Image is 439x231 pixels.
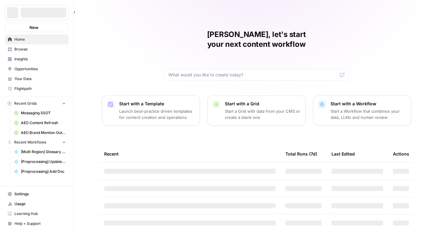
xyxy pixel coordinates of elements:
a: [Preprocessing] Add Doc [11,167,69,176]
p: Start a Grid with data from your CMS or create a blank one [225,108,300,120]
span: Usage [14,201,66,207]
button: Help + Support [5,219,69,229]
span: Your Data [14,76,66,82]
span: AEO Content Refresh [21,120,66,126]
span: Learning Hub [14,211,66,217]
span: Home [14,37,66,42]
a: Home [5,34,69,44]
a: Learning Hub [5,209,69,219]
p: Start with a Workflow [331,101,406,107]
a: [Multi Region] Glossary Page [11,147,69,157]
span: Insights [14,56,66,62]
a: Insights [5,54,69,64]
span: Help + Support [14,221,66,226]
a: Flightpath [5,84,69,94]
div: Actions [393,145,409,162]
a: Settings [5,189,69,199]
input: What would you like to create today? [168,72,337,78]
button: Start with a TemplateLaunch best-practice driven templates for content creation and operations [102,95,200,126]
button: Start with a GridStart a Grid with data from your CMS or create a blank one [207,95,306,126]
span: Messaging SSOT [21,110,66,116]
button: Start with a WorkflowStart a Workflow that combines your data, LLMs and human review [313,95,411,126]
span: [Preprocessing] Add Doc [21,169,66,174]
span: New [29,24,38,30]
span: Flightpath [14,86,66,91]
div: Last Edited [331,145,355,162]
span: Opportunities [14,66,66,72]
a: Opportunities [5,64,69,74]
button: Recent Grids [5,99,69,108]
span: [Preprocessing] Update SSOT [21,159,66,164]
a: Usage [5,199,69,209]
a: Your Data [5,74,69,84]
a: Messaging SSOT [11,108,69,118]
div: Total Runs (7d) [285,145,317,162]
span: AEO Brand Mention Outreach [21,130,66,136]
span: Browse [14,47,66,52]
span: Settings [14,191,66,197]
span: [Multi Region] Glossary Page [21,149,66,155]
p: Launch best-practice driven templates for content creation and operations [119,108,195,120]
a: Browse [5,44,69,54]
button: Recent Workflows [5,138,69,147]
p: Start a Workflow that combines your data, LLMs and human review [331,108,406,120]
button: New [5,23,69,32]
span: Recent Workflows [14,140,46,145]
a: AEO Brand Mention Outreach [11,128,69,138]
h1: [PERSON_NAME], let's start your next content workflow [164,30,349,49]
a: AEO Content Refresh [11,118,69,128]
p: Start with a Grid [225,101,300,107]
a: [Preprocessing] Update SSOT [11,157,69,167]
p: Start with a Template [119,101,195,107]
span: Recent Grids [14,101,37,106]
div: Recent [104,145,276,162]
